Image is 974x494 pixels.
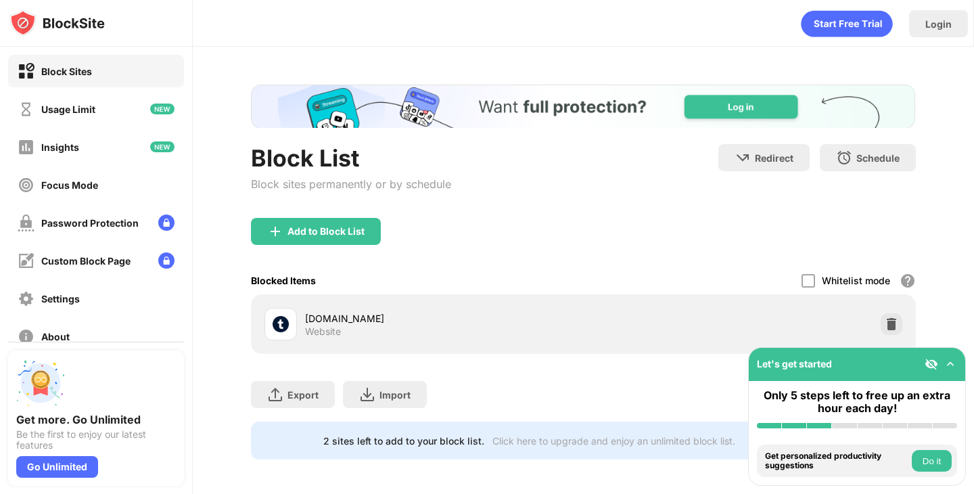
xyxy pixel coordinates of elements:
[18,139,34,156] img: insights-off.svg
[757,389,957,415] div: Only 5 steps left to free up an extra hour each day!
[755,152,793,164] div: Redirect
[150,104,175,114] img: new-icon.svg
[251,275,316,286] div: Blocked Items
[41,217,139,229] div: Password Protection
[16,429,176,451] div: Be the first to enjoy our latest features
[18,328,34,345] img: about-off.svg
[925,357,938,371] img: eye-not-visible.svg
[41,255,131,267] div: Custom Block Page
[287,226,365,237] div: Add to Block List
[18,63,34,80] img: block-on.svg
[251,177,451,191] div: Block sites permanently or by schedule
[41,293,80,305] div: Settings
[41,331,70,342] div: About
[18,252,34,269] img: customize-block-page-off.svg
[41,66,92,77] div: Block Sites
[41,141,79,153] div: Insights
[287,389,319,401] div: Export
[757,358,832,369] div: Let's get started
[925,18,952,30] div: Login
[251,85,915,128] iframe: Banner
[944,357,957,371] img: omni-setup-toggle.svg
[18,177,34,194] img: focus-off.svg
[305,325,341,338] div: Website
[492,435,735,447] div: Click here to upgrade and enjoy an unlimited block list.
[251,144,451,172] div: Block List
[18,101,34,118] img: time-usage-off.svg
[41,179,98,191] div: Focus Mode
[158,252,175,269] img: lock-menu.svg
[273,316,289,332] img: favicons
[16,413,176,426] div: Get more. Go Unlimited
[150,141,175,152] img: new-icon.svg
[16,456,98,478] div: Go Unlimited
[323,435,484,447] div: 2 sites left to add to your block list.
[379,389,411,401] div: Import
[16,359,65,407] img: push-unlimited.svg
[765,451,908,471] div: Get personalized productivity suggestions
[18,290,34,307] img: settings-off.svg
[856,152,900,164] div: Schedule
[822,275,890,286] div: Whitelist mode
[9,9,105,37] img: logo-blocksite.svg
[801,10,893,37] div: animation
[18,215,34,231] img: password-protection-off.svg
[305,311,583,325] div: [DOMAIN_NAME]
[912,450,952,472] button: Do it
[41,104,95,115] div: Usage Limit
[158,215,175,231] img: lock-menu.svg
